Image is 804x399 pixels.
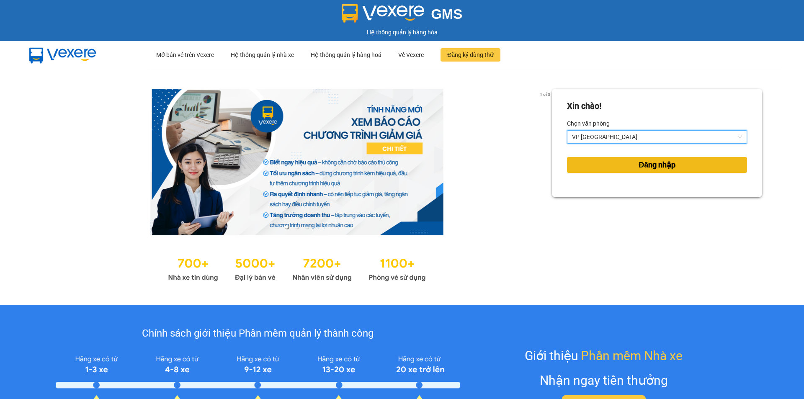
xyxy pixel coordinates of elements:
label: Chọn văn phòng [567,117,610,130]
button: previous slide / item [42,89,54,235]
button: Đăng ký dùng thử [441,48,500,62]
button: Đăng nhập [567,157,747,173]
img: Statistics.png [168,252,426,284]
li: slide item 3 [305,225,309,229]
div: Xin chào! [567,100,601,113]
div: Mở bán vé trên Vexere [156,41,214,68]
span: GMS [431,6,462,22]
img: logo 2 [342,4,425,23]
div: Nhận ngay tiền thưởng [540,371,668,390]
div: Về Vexere [398,41,424,68]
img: mbUUG5Q.png [21,41,105,69]
div: Hệ thống quản lý hàng hóa [2,28,802,37]
div: Giới thiệu [525,346,683,366]
div: Hệ thống quản lý hàng hoá [311,41,381,68]
span: Đăng nhập [639,159,675,171]
a: GMS [342,13,463,19]
div: Chính sách giới thiệu Phần mềm quản lý thành công [56,326,459,342]
span: Đăng ký dùng thử [447,50,494,59]
p: 1 of 3 [537,89,552,100]
span: Phần mềm Nhà xe [581,346,683,366]
li: slide item 2 [295,225,299,229]
span: VP Sài Gòn [572,131,742,143]
div: Hệ thống quản lý nhà xe [231,41,294,68]
button: next slide / item [540,89,552,235]
li: slide item 1 [285,225,289,229]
